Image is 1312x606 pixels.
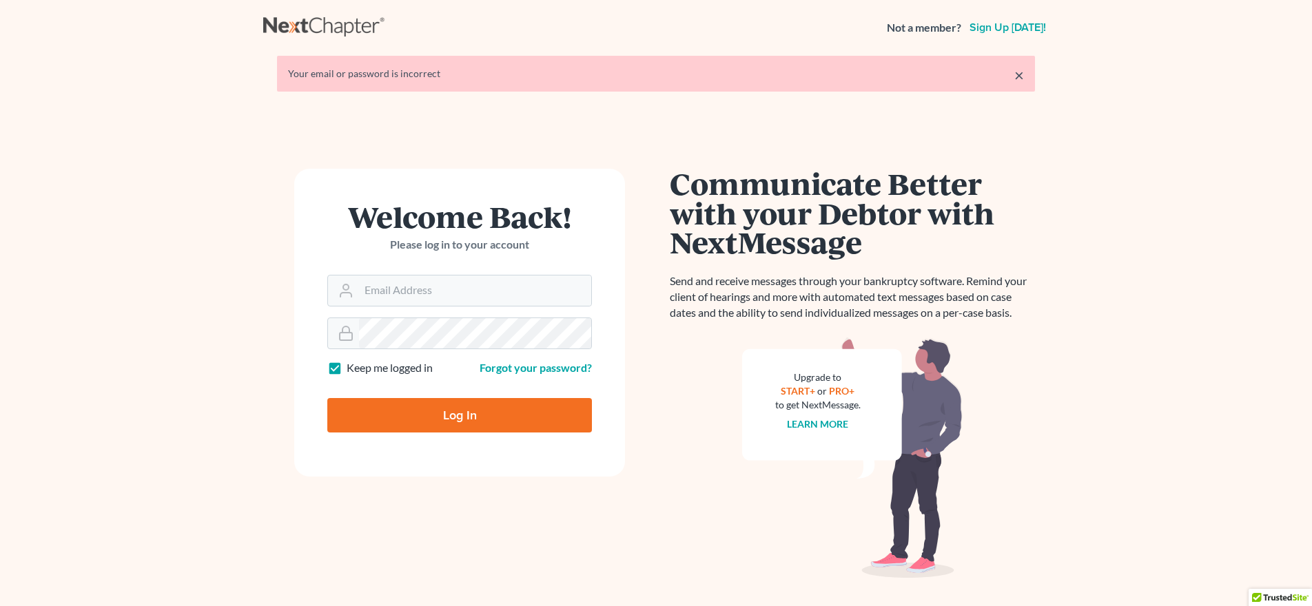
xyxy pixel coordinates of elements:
label: Keep me logged in [347,360,433,376]
input: Email Address [359,275,591,306]
p: Send and receive messages through your bankruptcy software. Remind your client of hearings and mo... [670,273,1035,321]
div: to get NextMessage. [775,398,861,412]
div: Upgrade to [775,370,861,384]
h1: Communicate Better with your Debtor with NextMessage [670,169,1035,257]
p: Please log in to your account [327,237,592,253]
strong: Not a member? [887,20,961,36]
a: × [1014,67,1024,83]
a: Learn more [788,418,849,430]
span: or [818,385,828,397]
a: PRO+ [830,385,855,397]
div: Your email or password is incorrect [288,67,1024,81]
img: nextmessage_bg-59042aed3d76b12b5cd301f8e5b87938c9018125f34e5fa2b7a6b67550977c72.svg [742,337,963,578]
input: Log In [327,398,592,432]
a: START+ [781,385,816,397]
h1: Welcome Back! [327,202,592,231]
a: Forgot your password? [480,361,592,374]
a: Sign up [DATE]! [967,22,1049,33]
